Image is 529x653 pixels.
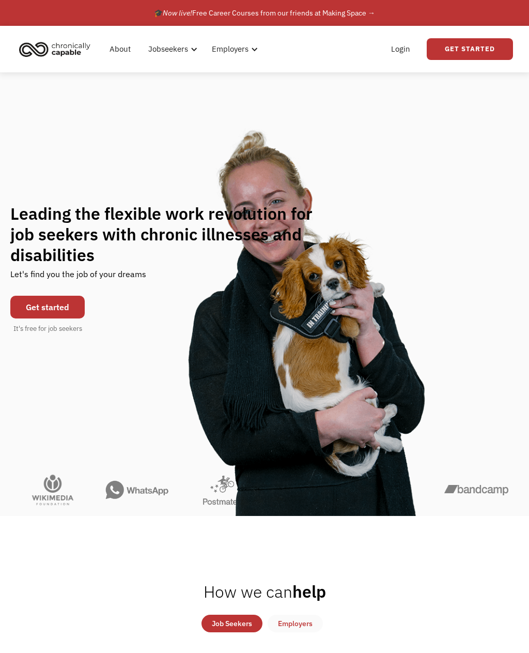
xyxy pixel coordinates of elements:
[10,203,315,265] h1: Leading the flexible work revolution for job seekers with chronic illnesses and disabilities
[204,581,292,602] span: How we can
[206,33,261,66] div: Employers
[148,43,188,55] div: Jobseekers
[16,38,94,60] img: Chronically Capable logo
[212,617,252,630] div: Job Seekers
[204,581,326,602] h2: help
[427,38,513,60] a: Get Started
[154,7,375,19] div: 🎓 Free Career Courses from our friends at Making Space →
[10,296,85,318] a: Get started
[16,38,98,60] a: home
[385,33,416,66] a: Login
[103,33,137,66] a: About
[212,43,248,55] div: Employers
[278,617,313,630] div: Employers
[142,33,200,66] div: Jobseekers
[10,265,146,291] div: Let's find you the job of your dreams
[163,8,192,18] em: Now live!
[13,324,82,334] div: It's free for job seekers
